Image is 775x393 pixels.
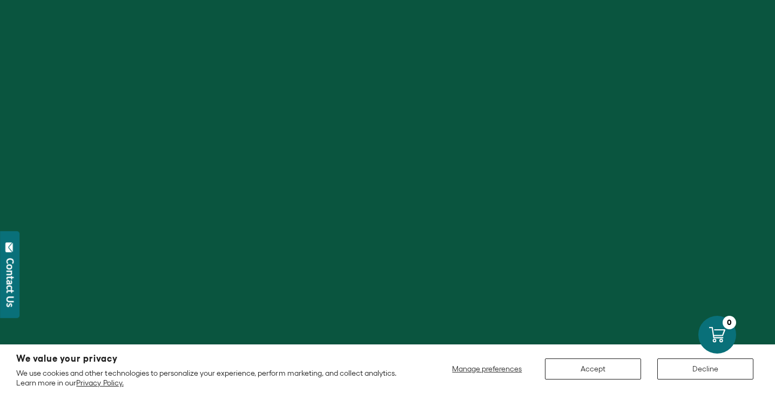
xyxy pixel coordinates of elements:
a: Privacy Policy. [76,378,123,387]
button: Accept [545,358,641,380]
div: 0 [723,316,736,329]
button: Manage preferences [446,358,529,380]
span: Manage preferences [452,364,522,373]
h2: We value your privacy [16,354,408,363]
p: We use cookies and other technologies to personalize your experience, perform marketing, and coll... [16,368,408,388]
div: Contact Us [5,258,16,307]
button: Decline [657,358,753,380]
